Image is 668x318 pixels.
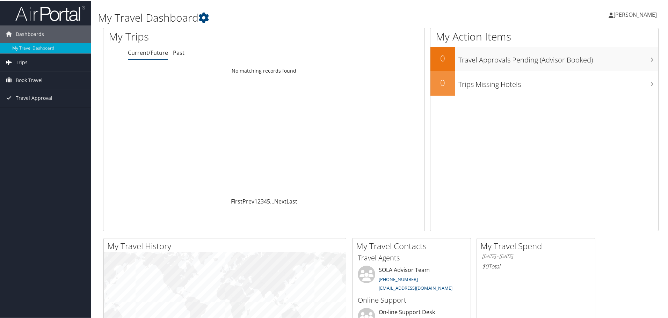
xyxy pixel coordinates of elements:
[267,197,270,205] a: 5
[16,53,28,71] span: Trips
[270,197,274,205] span: …
[354,265,469,294] li: SOLA Advisor Team
[231,197,242,205] a: First
[286,197,297,205] a: Last
[109,29,285,43] h1: My Trips
[128,48,168,56] a: Current/Future
[430,46,658,71] a: 0Travel Approvals Pending (Advisor Booked)
[358,252,465,262] h3: Travel Agents
[482,252,590,259] h6: [DATE] - [DATE]
[254,197,257,205] a: 1
[356,239,471,251] h2: My Travel Contacts
[107,239,346,251] h2: My Travel History
[16,25,44,42] span: Dashboards
[261,197,264,205] a: 3
[16,71,43,88] span: Book Travel
[430,76,455,88] h2: 0
[482,262,488,269] span: $0
[98,10,475,24] h1: My Travel Dashboard
[15,5,85,21] img: airportal-logo.png
[609,3,664,24] a: [PERSON_NAME]
[430,71,658,95] a: 0Trips Missing Hotels
[103,64,424,76] td: No matching records found
[379,284,452,290] a: [EMAIL_ADDRESS][DOMAIN_NAME]
[257,197,261,205] a: 2
[480,239,595,251] h2: My Travel Spend
[242,197,254,205] a: Prev
[173,48,184,56] a: Past
[379,275,418,282] a: [PHONE_NUMBER]
[430,29,658,43] h1: My Action Items
[458,75,658,89] h3: Trips Missing Hotels
[430,52,455,64] h2: 0
[482,262,590,269] h6: Total
[458,51,658,64] h3: Travel Approvals Pending (Advisor Booked)
[16,89,52,106] span: Travel Approval
[613,10,657,18] span: [PERSON_NAME]
[264,197,267,205] a: 4
[358,295,465,304] h3: Online Support
[274,197,286,205] a: Next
